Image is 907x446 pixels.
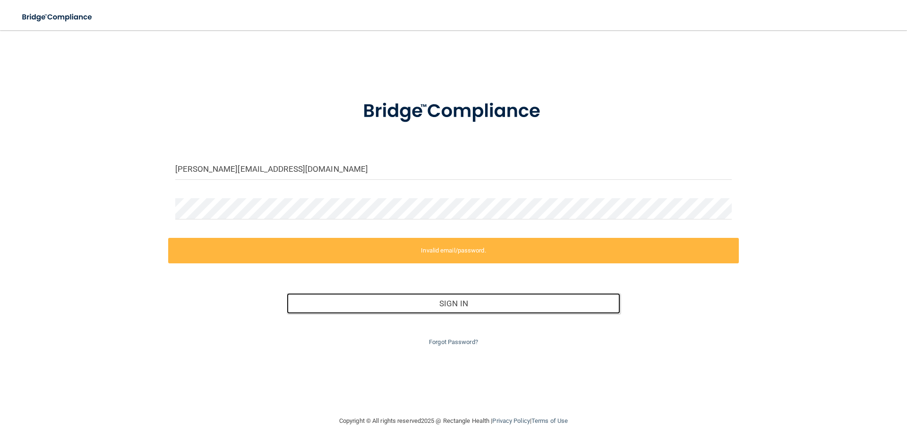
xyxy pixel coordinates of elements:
iframe: Drift Widget Chat Controller [744,379,896,417]
label: Invalid email/password. [168,238,739,263]
div: Copyright © All rights reserved 2025 @ Rectangle Health | | [281,406,626,436]
img: bridge_compliance_login_screen.278c3ca4.svg [14,8,101,27]
a: Terms of Use [531,417,568,424]
input: Email [175,159,732,180]
img: bridge_compliance_login_screen.278c3ca4.svg [343,87,564,136]
a: Privacy Policy [492,417,530,424]
a: Forgot Password? [429,338,478,345]
button: Sign In [287,293,621,314]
